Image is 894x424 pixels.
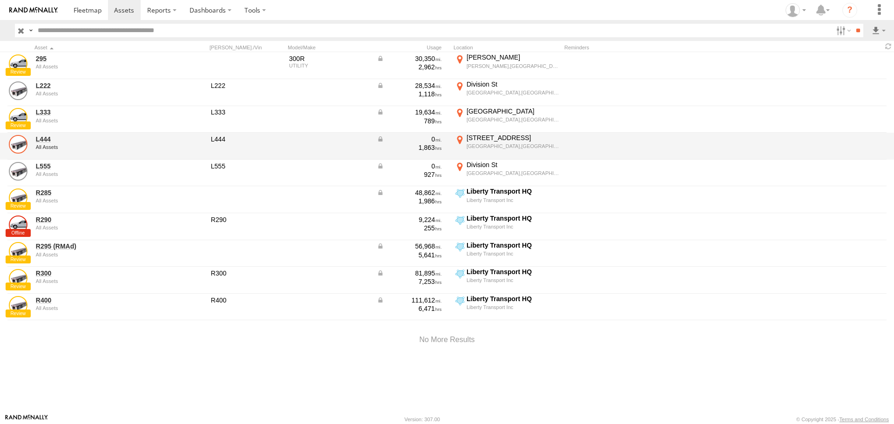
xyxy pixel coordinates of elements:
a: View Asset Details [9,135,27,154]
div: Division St [467,80,559,88]
label: Click to View Current Location [454,107,561,132]
div: undefined [36,278,163,284]
div: [PERSON_NAME] [467,53,559,61]
a: L555 [36,162,163,170]
div: undefined [36,305,163,311]
div: Data from Vehicle CANbus [377,135,442,143]
div: 1,118 [377,90,442,98]
div: undefined [36,198,163,203]
div: Data from Vehicle CANbus [377,188,442,197]
a: Terms and Conditions [840,417,889,422]
div: Liberty Transport HQ [467,241,559,249]
div: 927 [377,170,442,179]
div: [GEOGRAPHIC_DATA],[GEOGRAPHIC_DATA] [467,89,559,96]
span: Refresh [883,42,894,51]
div: 6,471 [377,304,442,313]
div: undefined [36,171,163,177]
a: R400 [36,296,163,304]
div: undefined [36,118,163,123]
div: Data from Vehicle CANbus [377,81,442,90]
div: Liberty Transport Inc [467,304,559,310]
div: 255 [377,224,442,232]
div: [GEOGRAPHIC_DATA],[GEOGRAPHIC_DATA] [467,170,559,176]
div: Division St [467,161,559,169]
div: 7,253 [377,277,442,286]
a: R295 (RMAd) [36,242,163,250]
div: Data from Vehicle CANbus [377,296,442,304]
i: ? [842,3,857,18]
div: Liberty Transport HQ [467,214,559,222]
a: View Asset Details [9,242,27,261]
div: Data from Vehicle CANbus [377,54,442,63]
a: 295 [36,54,163,63]
a: L444 [36,135,163,143]
a: View Asset Details [9,188,27,207]
div: Liberty Transport Inc [467,277,559,283]
div: Liberty Transport HQ [467,268,559,276]
a: View Asset Details [9,296,27,315]
div: Usage [375,44,450,51]
div: 1,863 [377,143,442,152]
div: undefined [36,64,163,69]
a: View Asset Details [9,54,27,73]
a: Visit our Website [5,415,48,424]
div: [PERSON_NAME],[GEOGRAPHIC_DATA] [467,63,559,69]
div: L222 [211,81,283,90]
div: undefined [36,91,163,96]
label: Click to View Current Location [454,295,561,320]
label: Click to View Current Location [454,134,561,159]
div: Data from Vehicle CANbus [377,162,442,170]
a: R285 [36,188,163,197]
div: L333 [211,108,283,116]
div: 300R [289,54,370,63]
div: 5,641 [377,251,442,259]
div: Liberty Transport Inc [467,197,559,203]
div: [GEOGRAPHIC_DATA],[GEOGRAPHIC_DATA] [467,143,559,149]
div: R400 [211,296,283,304]
label: Click to View Current Location [454,187,561,212]
label: Click to View Current Location [454,268,561,293]
label: Click to View Current Location [454,241,561,266]
div: undefined [36,144,163,150]
a: View Asset Details [9,81,27,100]
div: [GEOGRAPHIC_DATA],[GEOGRAPHIC_DATA] [467,116,559,123]
div: Data from Vehicle CANbus [377,108,442,116]
a: R290 [36,215,163,224]
div: Data from Vehicle CANbus [377,269,442,277]
a: R300 [36,269,163,277]
div: Reminders [564,44,713,51]
div: © Copyright 2025 - [796,417,889,422]
div: UTILITY [289,63,370,68]
div: [STREET_ADDRESS] [467,134,559,142]
label: Click to View Current Location [454,161,561,186]
label: Click to View Current Location [454,80,561,105]
div: [PERSON_NAME]./Vin [210,44,284,51]
img: rand-logo.svg [9,7,58,13]
div: Data from Vehicle CANbus [377,242,442,250]
label: Click to View Current Location [454,214,561,239]
a: View Asset Details [9,269,27,288]
a: L333 [36,108,163,116]
div: 9,224 [377,215,442,224]
a: View Asset Details [9,108,27,127]
div: undefined [36,252,163,257]
div: L444 [211,135,283,143]
label: Click to View Current Location [454,53,561,78]
div: L555 [211,162,283,170]
div: Model/Make [288,44,372,51]
div: Liberty Transport Inc [467,223,559,230]
div: 789 [377,117,442,125]
div: 1,986 [377,197,442,205]
div: R290 [211,215,283,224]
div: Liberty Transport Inc [467,250,559,257]
a: View Asset Details [9,162,27,181]
div: Location [454,44,561,51]
label: Search Query [27,24,34,37]
div: Brian Wooldridge [782,3,809,17]
div: 2,962 [377,63,442,71]
div: Click to Sort [34,44,165,51]
div: [GEOGRAPHIC_DATA] [467,107,559,115]
label: Export results as... [871,24,887,37]
label: Search Filter Options [833,24,853,37]
a: View Asset Details [9,215,27,234]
